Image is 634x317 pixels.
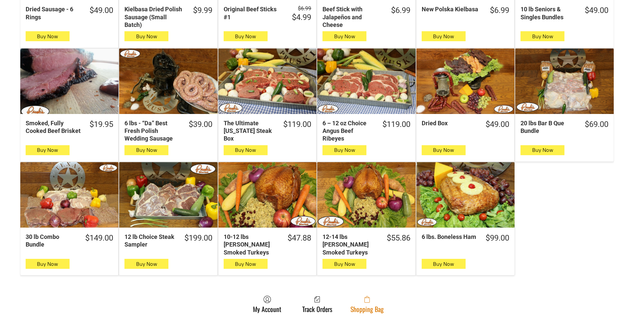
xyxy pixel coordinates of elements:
[416,119,515,130] a: $49.00Dried Box
[20,5,118,21] a: $49.00Dried Sausage - 6 Rings
[334,147,355,153] span: Buy Now
[317,162,415,228] a: 12-14 lbs Pruski&#39;s Smoked Turkeys
[235,33,256,40] span: Buy Now
[119,5,217,29] a: $9.99Kielbasa Dried Polish Sausage (Small Batch)
[26,5,81,21] div: Dried Sausage - 6 Rings
[124,119,180,143] div: 6 lbs - “Da” Best Fresh Polish Wedding Sausage
[224,119,275,143] div: The Ultimate [US_STATE] Steak Box
[288,233,311,243] div: $47.88
[124,259,168,269] button: Buy Now
[235,147,256,153] span: Buy Now
[85,233,113,243] div: $149.00
[224,259,268,269] button: Buy Now
[422,145,466,155] button: Buy Now
[322,5,382,29] div: Beef Stick with Jalapeños and Cheese
[124,233,175,249] div: 12 lb Choice Steak Sampler
[391,5,410,16] div: $6.99
[119,233,217,249] a: $199.0012 lb Choice Steak Sampler
[585,5,608,16] div: $49.00
[515,49,613,114] a: 20 lbs Bar B Que Bundle
[317,119,415,143] a: $119.006 – 12 oz Choice Angus Beef Ribeyes
[224,233,279,256] div: 10-12 lbs [PERSON_NAME] Smoked Turkeys
[218,162,317,228] a: 10-12 lbs Pruski&#39;s Smoked Turkeys
[521,5,576,21] div: 10 lb Seniors & Singles Bundles
[193,5,212,16] div: $9.99
[422,259,466,269] button: Buy Now
[515,5,613,21] a: $49.0010 lb Seniors & Singles Bundles
[334,261,355,267] span: Buy Now
[334,33,355,40] span: Buy Now
[124,31,168,41] button: Buy Now
[37,147,58,153] span: Buy Now
[26,31,70,41] button: Buy Now
[218,233,317,256] a: $47.8810-12 lbs [PERSON_NAME] Smoked Turkeys
[416,233,515,243] a: $99.006 lbs. Boneless Ham
[26,145,70,155] button: Buy Now
[189,119,212,130] div: $39.00
[521,119,576,135] div: 20 lbs Bar B Que Bundle
[292,12,311,23] div: $4.99
[26,233,77,249] div: 30 lb Combo Bundle
[322,119,373,143] div: 6 – 12 oz Choice Angus Beef Ribeyes
[119,162,217,228] a: 12 lb Choice Steak Sampler
[521,31,564,41] button: Buy Now
[20,119,118,135] a: $19.95Smoked, Fully Cooked Beef Brisket
[433,261,454,267] span: Buy Now
[486,119,509,130] div: $49.00
[490,5,509,16] div: $6.99
[422,5,481,13] div: New Polska Kielbasa
[532,147,553,153] span: Buy Now
[322,145,366,155] button: Buy Now
[37,261,58,267] span: Buy Now
[299,295,335,313] a: Track Orders
[387,233,410,243] div: $55.86
[322,31,366,41] button: Buy Now
[136,33,157,40] span: Buy Now
[218,49,317,114] a: The Ultimate Texas Steak Box
[416,49,515,114] a: Dried Box
[124,145,168,155] button: Buy Now
[283,119,311,130] div: $119.00
[585,119,608,130] div: $69.00
[422,233,477,241] div: 6 lbs. Boneless Ham
[26,259,70,269] button: Buy Now
[136,147,157,153] span: Buy Now
[347,295,387,313] a: Shopping Bag
[515,119,613,135] a: $69.0020 lbs Bar B Que Bundle
[322,233,378,256] div: 12-14 lbs [PERSON_NAME] Smoked Turkeys
[422,119,477,127] div: Dried Box
[422,31,466,41] button: Buy Now
[119,49,217,114] a: 6 lbs - “Da” Best Fresh Polish Wedding Sausage
[119,119,217,143] a: $39.006 lbs - “Da” Best Fresh Polish Wedding Sausage
[382,119,410,130] div: $119.00
[416,5,515,16] a: $6.99New Polska Kielbasa
[433,147,454,153] span: Buy Now
[486,233,509,243] div: $99.00
[124,5,184,29] div: Kielbasa Dried Polish Sausage (Small Batch)
[218,119,317,143] a: $119.00The Ultimate [US_STATE] Steak Box
[26,119,81,135] div: Smoked, Fully Cooked Beef Brisket
[317,233,415,256] a: $55.8612-14 lbs [PERSON_NAME] Smoked Turkeys
[250,295,285,313] a: My Account
[20,233,118,249] a: $149.0030 lb Combo Bundle
[224,5,283,21] div: Original Beef Sticks #1
[136,261,157,267] span: Buy Now
[90,5,113,16] div: $49.00
[218,5,317,23] a: $6.99 $4.99Original Beef Sticks #1
[521,145,564,155] button: Buy Now
[433,33,454,40] span: Buy Now
[322,259,366,269] button: Buy Now
[317,5,415,29] a: $6.99Beef Stick with Jalapeños and Cheese
[20,49,118,114] a: Smoked, Fully Cooked Beef Brisket
[298,5,311,12] s: $6.99
[224,31,268,41] button: Buy Now
[184,233,212,243] div: $199.00
[20,162,118,228] a: 30 lb Combo Bundle
[532,33,553,40] span: Buy Now
[317,49,415,114] a: 6 – 12 oz Choice Angus Beef Ribeyes
[416,162,515,228] a: 6 lbs. Boneless Ham
[90,119,113,130] div: $19.95
[37,33,58,40] span: Buy Now
[224,145,268,155] button: Buy Now
[235,261,256,267] span: Buy Now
